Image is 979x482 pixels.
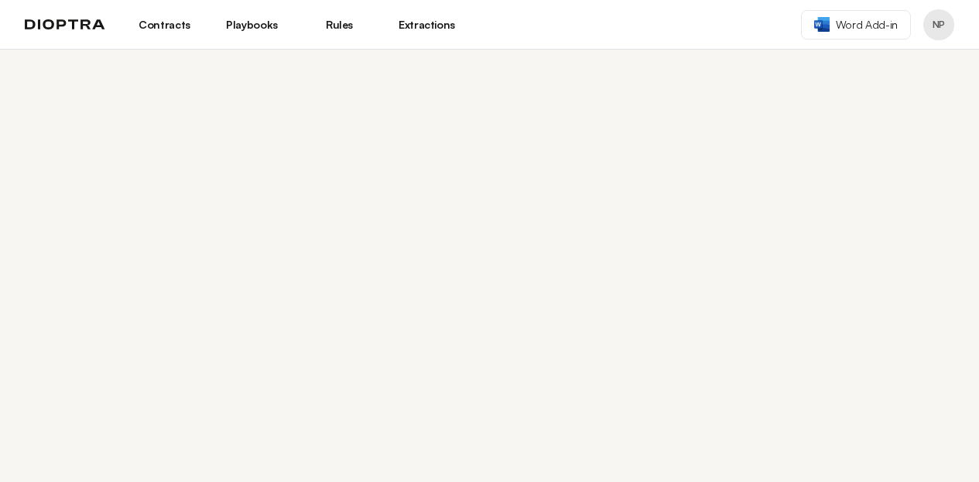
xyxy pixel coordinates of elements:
[25,19,105,30] img: logo
[305,12,374,38] a: Rules
[836,17,898,33] span: Word Add-in
[814,17,830,32] img: word
[392,12,461,38] a: Extractions
[217,12,286,38] a: Playbooks
[801,10,911,40] a: Word Add-in
[923,9,954,40] button: Profile menu
[130,12,199,38] a: Contracts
